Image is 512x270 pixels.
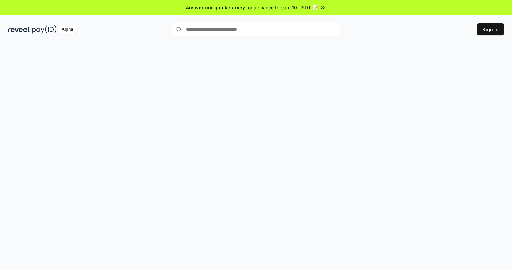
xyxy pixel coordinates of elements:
img: pay_id [32,25,57,34]
img: reveel_dark [8,25,31,34]
span: Answer our quick survey [186,4,245,11]
div: Alpha [58,25,77,34]
button: Sign In [477,23,504,35]
span: for a chance to earn 10 USDT 📝 [246,4,318,11]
